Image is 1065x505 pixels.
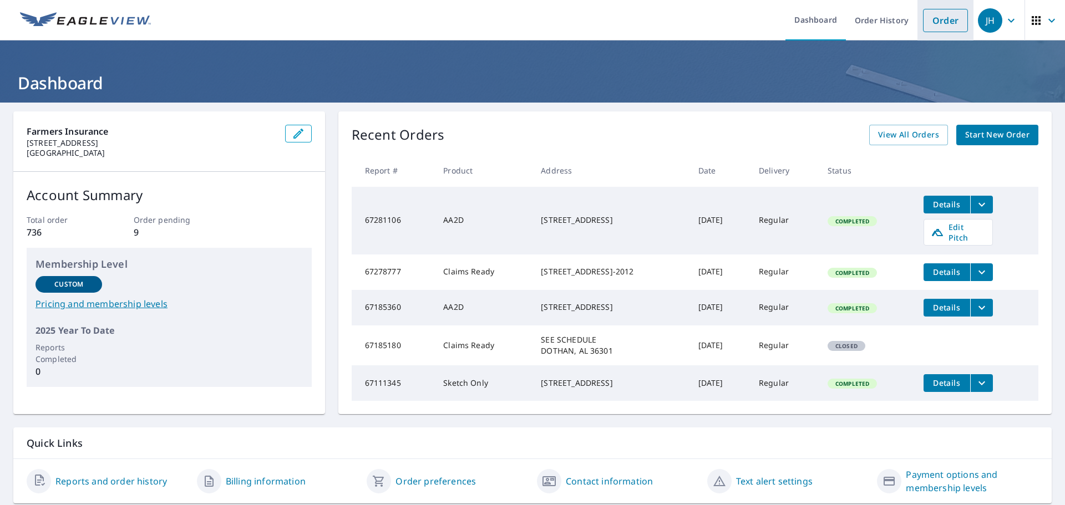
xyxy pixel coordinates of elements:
p: 9 [134,226,205,239]
p: [GEOGRAPHIC_DATA] [27,148,276,158]
span: View All Orders [878,128,939,142]
p: Custom [54,279,83,289]
a: Contact information [566,475,653,488]
div: [STREET_ADDRESS] [541,378,680,389]
p: 736 [27,226,98,239]
th: Report # [352,154,435,187]
td: Regular [750,325,819,365]
td: 67111345 [352,365,435,401]
button: filesDropdownBtn-67111345 [970,374,993,392]
button: detailsBtn-67111345 [924,374,970,392]
a: Order [923,9,968,32]
span: Completed [829,380,876,387]
span: Details [930,378,963,388]
button: detailsBtn-67281106 [924,196,970,213]
p: Order pending [134,214,205,226]
a: Pricing and membership levels [35,297,303,310]
td: Regular [750,254,819,290]
a: Edit Pitch [924,219,993,246]
th: Status [819,154,915,187]
button: filesDropdownBtn-67185360 [970,299,993,317]
p: Account Summary [27,185,312,205]
td: Claims Ready [434,325,532,365]
a: Text alert settings [736,475,813,488]
p: Farmers Insurance [27,125,276,138]
div: JH [978,8,1002,33]
p: [STREET_ADDRESS] [27,138,276,148]
span: Details [930,267,963,277]
td: [DATE] [689,365,750,401]
th: Address [532,154,689,187]
span: Completed [829,304,876,312]
td: 67278777 [352,254,435,290]
div: [STREET_ADDRESS]-2012 [541,266,680,277]
a: Start New Order [956,125,1038,145]
span: Completed [829,269,876,277]
button: detailsBtn-67185360 [924,299,970,317]
a: Billing information [226,475,306,488]
a: Reports and order history [55,475,167,488]
div: [STREET_ADDRESS] [541,215,680,226]
span: Closed [829,342,864,350]
td: Sketch Only [434,365,532,401]
th: Product [434,154,532,187]
p: Membership Level [35,257,303,272]
td: AA2D [434,187,532,254]
td: [DATE] [689,254,750,290]
td: 67281106 [352,187,435,254]
span: Start New Order [965,128,1029,142]
td: AA2D [434,290,532,325]
th: Date [689,154,750,187]
div: [STREET_ADDRESS] [541,302,680,313]
td: Regular [750,365,819,401]
p: 2025 Year To Date [35,324,303,337]
span: Details [930,199,963,210]
td: Regular [750,187,819,254]
span: Details [930,302,963,313]
img: EV Logo [20,12,151,29]
button: filesDropdownBtn-67281106 [970,196,993,213]
p: Total order [27,214,98,226]
td: [DATE] [689,290,750,325]
button: filesDropdownBtn-67278777 [970,263,993,281]
p: Quick Links [27,436,1038,450]
a: Order preferences [395,475,476,488]
p: Recent Orders [352,125,445,145]
p: 0 [35,365,102,378]
td: 67185180 [352,325,435,365]
td: Claims Ready [434,254,532,290]
span: Completed [829,217,876,225]
div: SEE SCHEDULE DOTHAN, AL 36301 [541,334,680,356]
td: 67185360 [352,290,435,325]
button: detailsBtn-67278777 [924,263,970,281]
th: Delivery [750,154,819,187]
span: Edit Pitch [931,222,986,243]
td: [DATE] [689,187,750,254]
p: Reports Completed [35,341,102,365]
td: [DATE] [689,325,750,365]
a: Payment options and membership levels [906,468,1038,494]
td: Regular [750,290,819,325]
h1: Dashboard [13,72,1052,94]
a: View All Orders [869,125,948,145]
